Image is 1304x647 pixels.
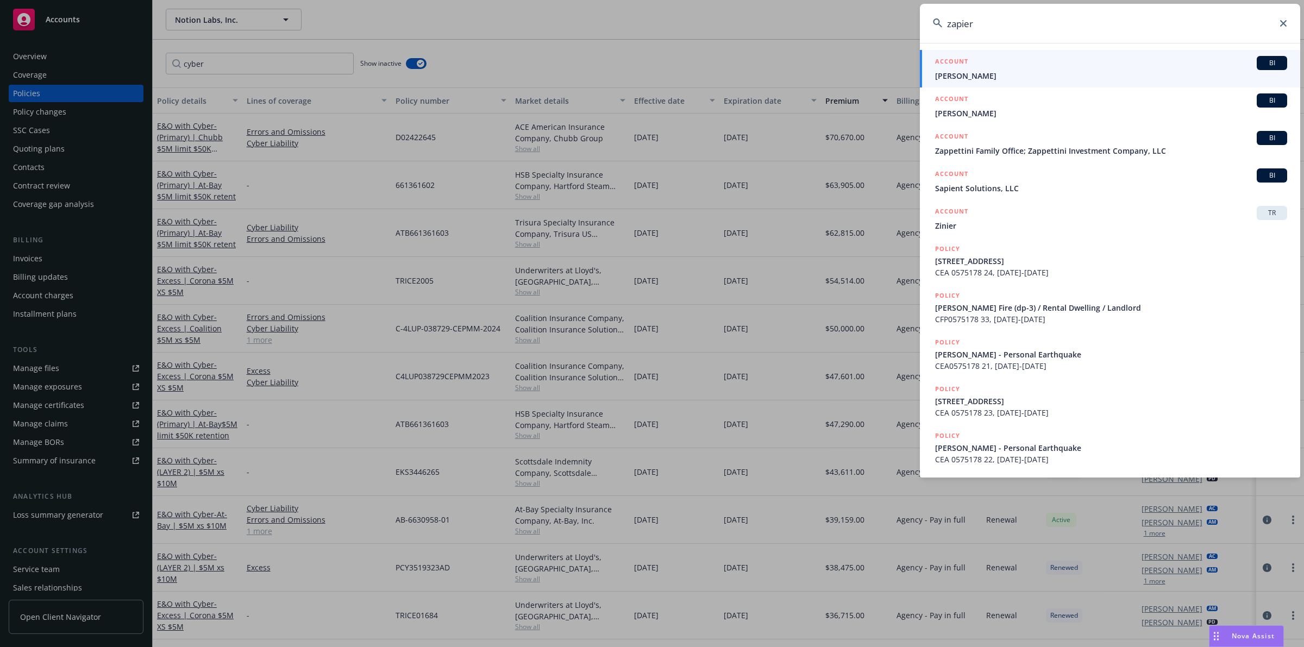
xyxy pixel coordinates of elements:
[935,313,1287,325] span: CFP0575178 33, [DATE]-[DATE]
[935,131,968,144] h5: ACCOUNT
[935,255,1287,267] span: [STREET_ADDRESS]
[935,220,1287,231] span: Zinier
[935,454,1287,465] span: CEA 0575178 22, [DATE]-[DATE]
[1261,133,1283,143] span: BI
[935,267,1287,278] span: CEA 0575178 24, [DATE]-[DATE]
[935,360,1287,372] span: CEA0575178 21, [DATE]-[DATE]
[935,93,968,106] h5: ACCOUNT
[920,4,1300,43] input: Search...
[1209,626,1223,646] div: Drag to move
[935,349,1287,360] span: [PERSON_NAME] - Personal Earthquake
[1261,208,1283,218] span: TR
[935,56,968,69] h5: ACCOUNT
[1261,58,1283,68] span: BI
[935,70,1287,81] span: [PERSON_NAME]
[935,108,1287,119] span: [PERSON_NAME]
[935,302,1287,313] span: [PERSON_NAME] Fire (dp-3) / Rental Dwelling / Landlord
[1261,171,1283,180] span: BI
[920,284,1300,331] a: POLICY[PERSON_NAME] Fire (dp-3) / Rental Dwelling / LandlordCFP0575178 33, [DATE]-[DATE]
[920,200,1300,237] a: ACCOUNTTRZinier
[1209,625,1284,647] button: Nova Assist
[935,442,1287,454] span: [PERSON_NAME] - Personal Earthquake
[920,237,1300,284] a: POLICY[STREET_ADDRESS]CEA 0575178 24, [DATE]-[DATE]
[920,162,1300,200] a: ACCOUNTBISapient Solutions, LLC
[935,395,1287,407] span: [STREET_ADDRESS]
[1232,631,1275,640] span: Nova Assist
[935,384,960,394] h5: POLICY
[935,430,960,441] h5: POLICY
[920,331,1300,378] a: POLICY[PERSON_NAME] - Personal EarthquakeCEA0575178 21, [DATE]-[DATE]
[935,145,1287,156] span: Zappettini Family Office; Zappettini Investment Company, LLC
[935,243,960,254] h5: POLICY
[920,424,1300,471] a: POLICY[PERSON_NAME] - Personal EarthquakeCEA 0575178 22, [DATE]-[DATE]
[935,168,968,181] h5: ACCOUNT
[935,183,1287,194] span: Sapient Solutions, LLC
[935,290,960,301] h5: POLICY
[935,407,1287,418] span: CEA 0575178 23, [DATE]-[DATE]
[920,378,1300,424] a: POLICY[STREET_ADDRESS]CEA 0575178 23, [DATE]-[DATE]
[920,50,1300,87] a: ACCOUNTBI[PERSON_NAME]
[935,337,960,348] h5: POLICY
[920,87,1300,125] a: ACCOUNTBI[PERSON_NAME]
[1261,96,1283,105] span: BI
[935,206,968,219] h5: ACCOUNT
[920,125,1300,162] a: ACCOUNTBIZappettini Family Office; Zappettini Investment Company, LLC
